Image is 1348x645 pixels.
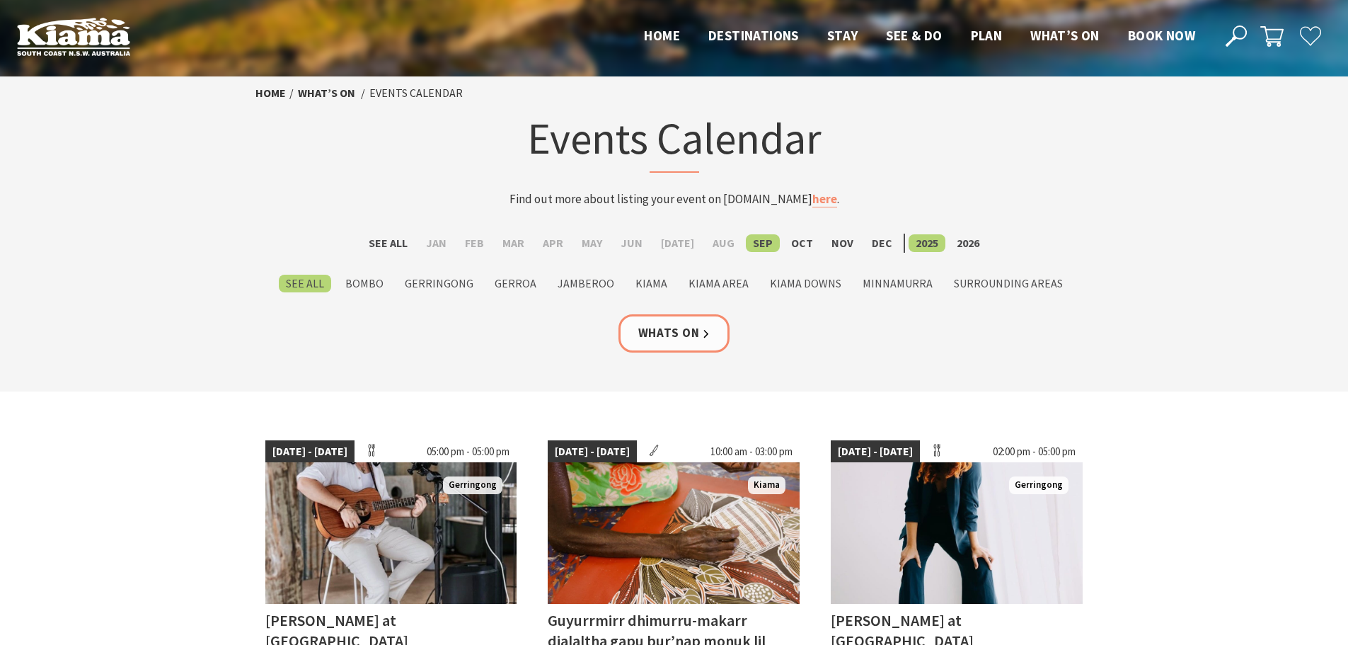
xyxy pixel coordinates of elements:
[654,234,701,252] label: [DATE]
[443,476,502,494] span: Gerringong
[298,86,355,101] a: What’s On
[536,234,570,252] label: Apr
[548,440,637,463] span: [DATE] - [DATE]
[551,275,621,292] label: Jamberoo
[397,110,952,173] h1: Events Calendar
[618,314,730,352] a: Whats On
[255,86,286,101] a: Home
[748,476,785,494] span: Kiama
[784,234,820,252] label: Oct
[495,234,531,252] label: Mar
[279,275,331,292] label: See All
[950,234,986,252] label: 2026
[812,191,837,207] a: here
[1030,27,1100,44] span: What’s On
[575,234,609,252] label: May
[703,440,800,463] span: 10:00 am - 03:00 pm
[986,440,1083,463] span: 02:00 pm - 05:00 pm
[831,462,1083,604] img: Kay Proudlove
[397,190,952,209] p: Find out more about listing your event on [DOMAIN_NAME] .
[947,275,1070,292] label: Surrounding Areas
[971,27,1003,44] span: Plan
[708,27,799,44] span: Destinations
[1128,27,1195,44] span: Book now
[865,234,899,252] label: Dec
[886,27,942,44] span: See & Do
[362,234,415,252] label: See All
[398,275,480,292] label: Gerringong
[909,234,945,252] label: 2025
[488,275,543,292] label: Gerroa
[369,84,463,103] li: Events Calendar
[548,462,800,604] img: Aboriginal artist Joy Borruwa sitting on the floor painting
[1009,476,1068,494] span: Gerringong
[644,27,680,44] span: Home
[628,275,674,292] label: Kiama
[746,234,780,252] label: Sep
[630,25,1209,48] nav: Main Menu
[265,440,355,463] span: [DATE] - [DATE]
[705,234,742,252] label: Aug
[265,462,517,604] img: Tayvin Martins
[420,440,517,463] span: 05:00 pm - 05:00 pm
[17,17,130,56] img: Kiama Logo
[419,234,454,252] label: Jan
[681,275,756,292] label: Kiama Area
[831,440,920,463] span: [DATE] - [DATE]
[458,234,491,252] label: Feb
[824,234,860,252] label: Nov
[338,275,391,292] label: Bombo
[856,275,940,292] label: Minnamurra
[827,27,858,44] span: Stay
[613,234,650,252] label: Jun
[763,275,848,292] label: Kiama Downs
